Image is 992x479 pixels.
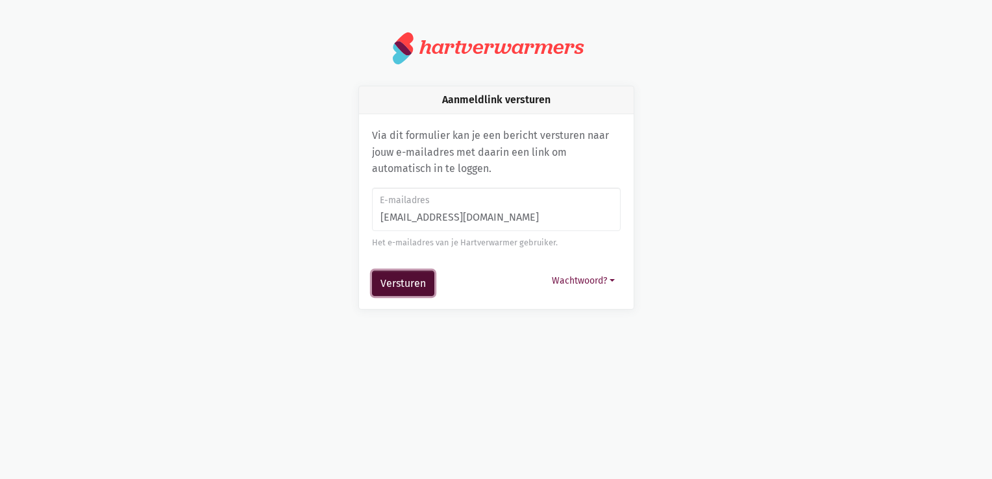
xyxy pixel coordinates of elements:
div: hartverwarmers [419,35,584,59]
button: Versturen [372,271,434,297]
label: E-mailadres [380,193,612,208]
img: logo.svg [393,31,414,65]
div: Het e-mailadres van je Hartverwarmer gebruiker. [372,236,621,249]
form: Aanmeldlink versturen [372,188,621,297]
a: hartverwarmers [393,31,599,65]
div: Aanmeldlink versturen [359,86,634,114]
p: Via dit formulier kan je een bericht versturen naar jouw e-mailadres met daarin een link om autom... [372,127,621,177]
button: Wachtwoord? [546,271,621,291]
